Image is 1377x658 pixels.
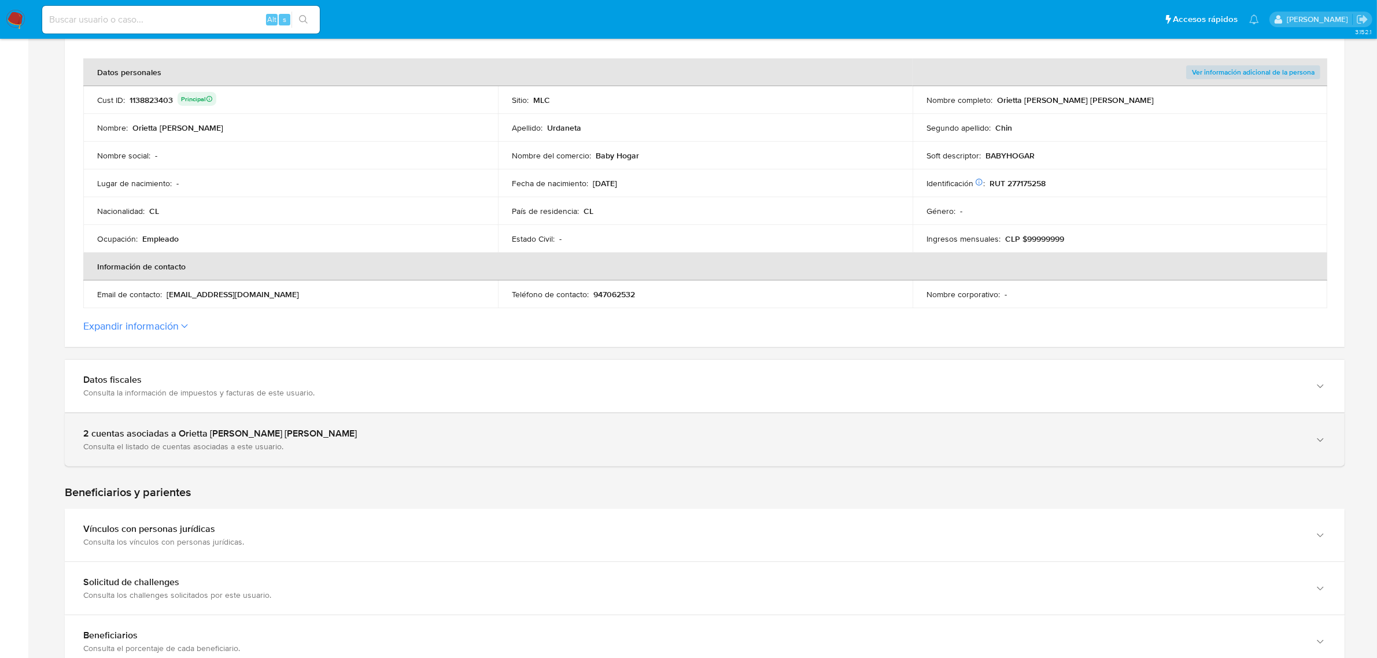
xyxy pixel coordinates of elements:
span: 3.152.1 [1355,27,1371,36]
a: Notificaciones [1249,14,1259,24]
span: s [283,14,286,25]
span: Accesos rápidos [1173,13,1238,25]
a: Salir [1356,13,1368,25]
span: Alt [267,14,276,25]
p: camilafernanda.paredessaldano@mercadolibre.cl [1287,14,1352,25]
button: search-icon [291,12,315,28]
input: Buscar usuario o caso... [42,12,320,27]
